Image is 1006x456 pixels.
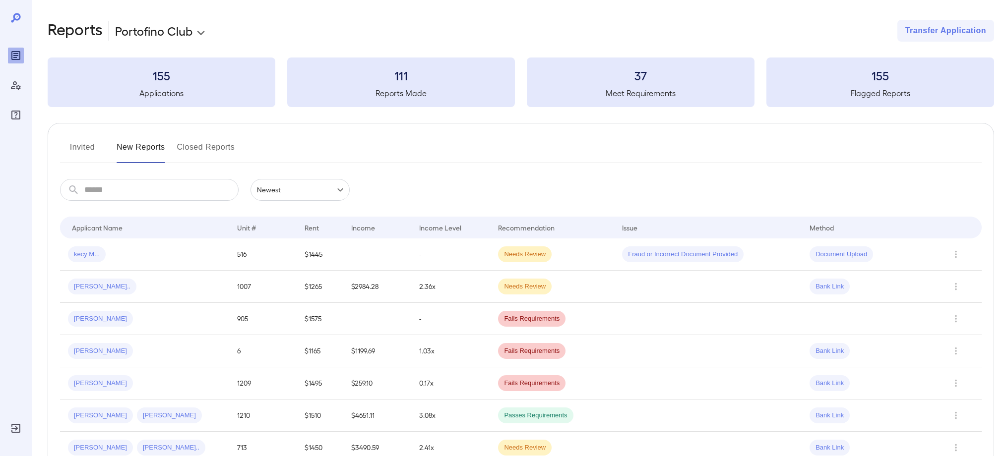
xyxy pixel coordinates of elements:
[68,314,133,324] span: [PERSON_NAME]
[229,367,297,399] td: 1209
[498,282,552,291] span: Needs Review
[287,67,515,83] h3: 111
[8,77,24,93] div: Manage Users
[68,411,133,420] span: [PERSON_NAME]
[68,250,106,259] span: kecy M...
[810,379,850,388] span: Bank Link
[351,222,375,233] div: Income
[115,23,192,39] p: Portofino Club
[948,279,964,294] button: Row Actions
[229,271,297,303] td: 1007
[411,399,491,432] td: 3.08x
[411,367,491,399] td: 0.17x
[8,107,24,123] div: FAQ
[177,139,235,163] button: Closed Reports
[419,222,461,233] div: Income Level
[948,407,964,423] button: Row Actions
[810,282,850,291] span: Bank Link
[305,222,320,233] div: Rent
[343,367,411,399] td: $259.10
[622,222,638,233] div: Issue
[60,139,105,163] button: Invited
[229,335,297,367] td: 6
[498,346,566,356] span: Fails Requirements
[527,87,754,99] h5: Meet Requirements
[137,411,202,420] span: [PERSON_NAME]
[411,238,491,271] td: -
[810,411,850,420] span: Bank Link
[948,343,964,359] button: Row Actions
[8,48,24,63] div: Reports
[527,67,754,83] h3: 37
[297,367,343,399] td: $1495
[229,238,297,271] td: 516
[810,346,850,356] span: Bank Link
[343,335,411,367] td: $1199.69
[297,271,343,303] td: $1265
[68,346,133,356] span: [PERSON_NAME]
[897,20,994,42] button: Transfer Application
[8,420,24,436] div: Log Out
[498,379,566,388] span: Fails Requirements
[137,443,205,453] span: [PERSON_NAME]..
[297,335,343,367] td: $1165
[287,87,515,99] h5: Reports Made
[498,250,552,259] span: Needs Review
[948,311,964,327] button: Row Actions
[117,139,165,163] button: New Reports
[48,67,275,83] h3: 155
[411,335,491,367] td: 1.03x
[297,399,343,432] td: $1510
[343,399,411,432] td: $4651.11
[297,238,343,271] td: $1445
[810,222,834,233] div: Method
[251,179,350,201] div: Newest
[68,443,133,453] span: [PERSON_NAME]
[48,87,275,99] h5: Applications
[68,282,136,291] span: [PERSON_NAME]..
[498,443,552,453] span: Needs Review
[810,250,873,259] span: Document Upload
[948,440,964,456] button: Row Actions
[343,271,411,303] td: $2984.28
[229,399,297,432] td: 1210
[48,20,103,42] h2: Reports
[237,222,256,233] div: Unit #
[411,271,491,303] td: 2.36x
[498,222,555,233] div: Recommendation
[948,375,964,391] button: Row Actions
[498,411,573,420] span: Passes Requirements
[498,314,566,324] span: Fails Requirements
[411,303,491,335] td: -
[68,379,133,388] span: [PERSON_NAME]
[297,303,343,335] td: $1575
[229,303,297,335] td: 905
[766,67,994,83] h3: 155
[810,443,850,453] span: Bank Link
[48,57,994,107] summary: 155Applications111Reports Made37Meet Requirements155Flagged Reports
[72,222,123,233] div: Applicant Name
[948,246,964,262] button: Row Actions
[766,87,994,99] h5: Flagged Reports
[622,250,744,259] span: Fraud or Incorrect Document Provided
